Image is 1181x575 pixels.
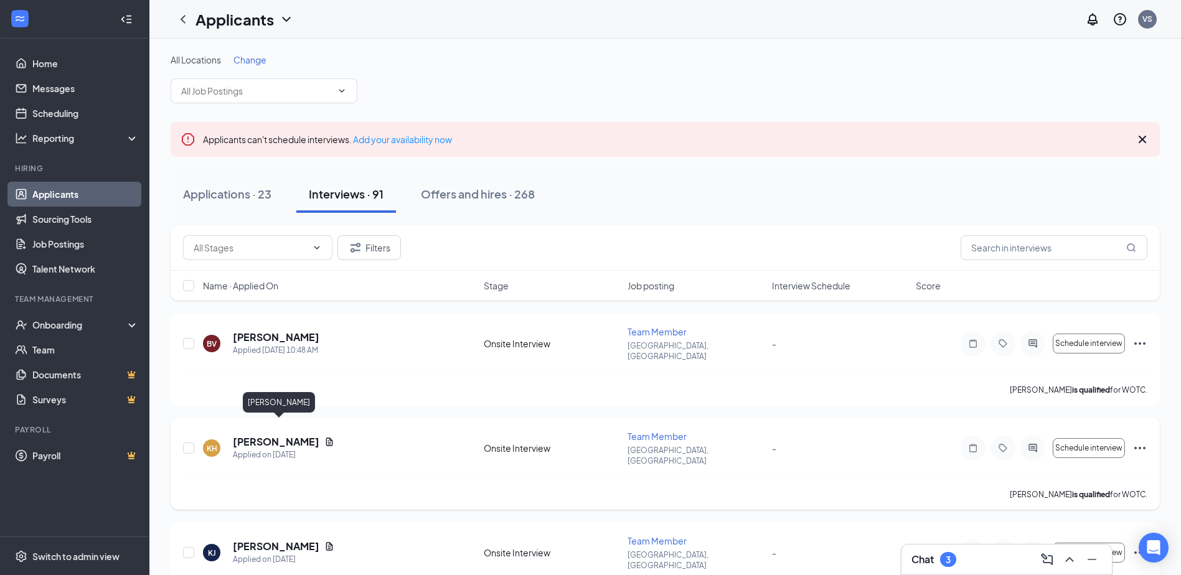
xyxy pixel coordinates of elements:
a: Team [32,337,139,362]
span: Interview Schedule [772,279,850,292]
div: 3 [946,554,951,565]
svg: Notifications [1085,12,1100,27]
svg: Analysis [15,132,27,144]
svg: Document [324,437,334,447]
span: Schedule interview [1055,444,1122,452]
svg: ComposeMessage [1040,552,1055,567]
a: Applicants [32,182,139,207]
span: Stage [484,279,509,292]
svg: Filter [348,240,363,255]
b: is qualified [1072,385,1110,395]
h3: Chat [911,553,934,566]
svg: ActiveChat [1025,339,1040,348]
svg: ChevronDown [337,86,347,96]
div: Interviews · 91 [309,186,383,202]
input: Search in interviews [961,235,1147,260]
a: Sourcing Tools [32,207,139,231]
button: Schedule interview [1053,543,1125,563]
p: [PERSON_NAME] for WOTC. [1010,385,1147,395]
div: Applied on [DATE] [233,553,334,566]
a: Add your availability now [353,134,452,145]
button: ComposeMessage [1037,549,1057,569]
svg: ChevronDown [279,12,294,27]
h5: [PERSON_NAME] [233,435,319,449]
div: VS [1142,14,1152,24]
input: All Stages [194,241,307,255]
span: Change [233,54,266,65]
p: [GEOGRAPHIC_DATA], [GEOGRAPHIC_DATA] [628,549,764,571]
a: Messages [32,76,139,101]
div: Onsite Interview [484,546,620,559]
svg: Settings [15,550,27,563]
div: Applications · 23 [183,186,271,202]
svg: UserCheck [15,319,27,331]
span: - [772,442,776,454]
b: is qualified [1072,490,1110,499]
div: Onsite Interview [484,337,620,350]
div: BV [207,339,217,349]
div: Team Management [15,294,136,304]
a: Job Postings [32,231,139,256]
p: [GEOGRAPHIC_DATA], [GEOGRAPHIC_DATA] [628,445,764,466]
p: [PERSON_NAME] for WOTC. [1010,489,1147,500]
svg: Ellipses [1132,336,1147,351]
svg: Cross [1135,132,1150,147]
div: KJ [208,548,216,558]
svg: Error [181,132,195,147]
svg: Minimize [1085,552,1099,567]
svg: ChevronUp [1062,552,1077,567]
input: All Job Postings [181,84,332,98]
p: [GEOGRAPHIC_DATA], [GEOGRAPHIC_DATA] [628,340,764,362]
svg: Note [966,443,981,453]
span: - [772,338,776,349]
svg: ActiveChat [1025,443,1040,453]
svg: MagnifyingGlass [1126,243,1136,253]
span: All Locations [171,54,221,65]
svg: Tag [995,443,1010,453]
svg: Note [966,339,981,348]
svg: Collapse [120,13,133,26]
div: Payroll [15,424,136,435]
button: ChevronUp [1060,549,1080,569]
a: Home [32,51,139,76]
button: Filter Filters [337,235,401,260]
svg: QuestionInfo [1113,12,1127,27]
span: Team Member [628,535,687,546]
span: Applicants can't schedule interviews. [203,134,452,145]
svg: ChevronDown [312,243,322,253]
span: - [772,547,776,558]
span: Team Member [628,326,687,337]
svg: Ellipses [1132,545,1147,560]
div: Hiring [15,163,136,174]
span: Score [916,279,941,292]
div: Open Intercom Messenger [1139,533,1169,563]
a: Talent Network [32,256,139,281]
a: DocumentsCrown [32,362,139,387]
div: KH [207,443,217,454]
div: Onsite Interview [484,442,620,454]
a: PayrollCrown [32,443,139,468]
a: Scheduling [32,101,139,126]
button: Schedule interview [1053,334,1125,353]
span: Job posting [628,279,674,292]
span: Name · Applied On [203,279,278,292]
svg: Ellipses [1132,441,1147,456]
div: Applied [DATE] 10:48 AM [233,344,319,357]
h1: Applicants [195,9,274,30]
svg: Tag [995,339,1010,348]
a: SurveysCrown [32,387,139,412]
svg: WorkstreamLogo [14,12,26,25]
button: Schedule interview [1053,438,1125,458]
div: Reporting [32,132,139,144]
h5: [PERSON_NAME] [233,540,319,553]
div: Offers and hires · 268 [421,186,535,202]
div: [PERSON_NAME] [243,392,315,413]
div: Switch to admin view [32,550,120,563]
div: Applied on [DATE] [233,449,334,461]
span: Schedule interview [1055,339,1122,348]
div: Onboarding [32,319,128,331]
svg: Document [324,541,334,551]
button: Minimize [1082,549,1102,569]
svg: ChevronLeft [176,12,191,27]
